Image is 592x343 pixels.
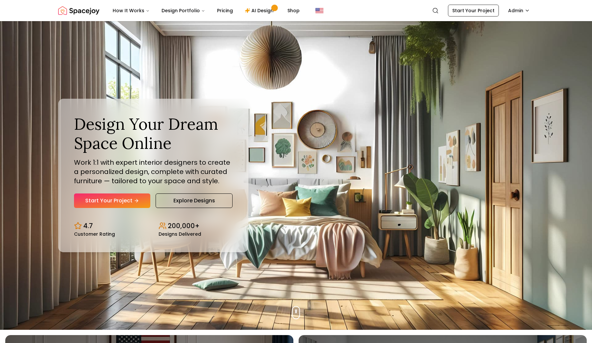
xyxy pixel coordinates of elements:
a: Start Your Project [74,193,150,208]
button: Design Portfolio [156,4,210,17]
a: Shop [282,4,305,17]
a: AI Design [240,4,281,17]
a: Start Your Project [448,5,499,17]
img: United States [315,7,323,15]
small: Customer Rating [74,232,115,236]
button: How It Works [107,4,155,17]
p: 4.7 [83,221,93,230]
nav: Main [107,4,305,17]
small: Designs Delivered [159,232,201,236]
h1: Design Your Dream Space Online [74,115,233,153]
p: 200,000+ [168,221,200,230]
p: Work 1:1 with expert interior designers to create a personalized design, complete with curated fu... [74,158,233,186]
a: Explore Designs [156,193,233,208]
a: Spacejoy [58,4,99,17]
div: Design stats [74,216,233,236]
a: Pricing [212,4,238,17]
img: Spacejoy Logo [58,4,99,17]
button: Admin [504,5,534,17]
